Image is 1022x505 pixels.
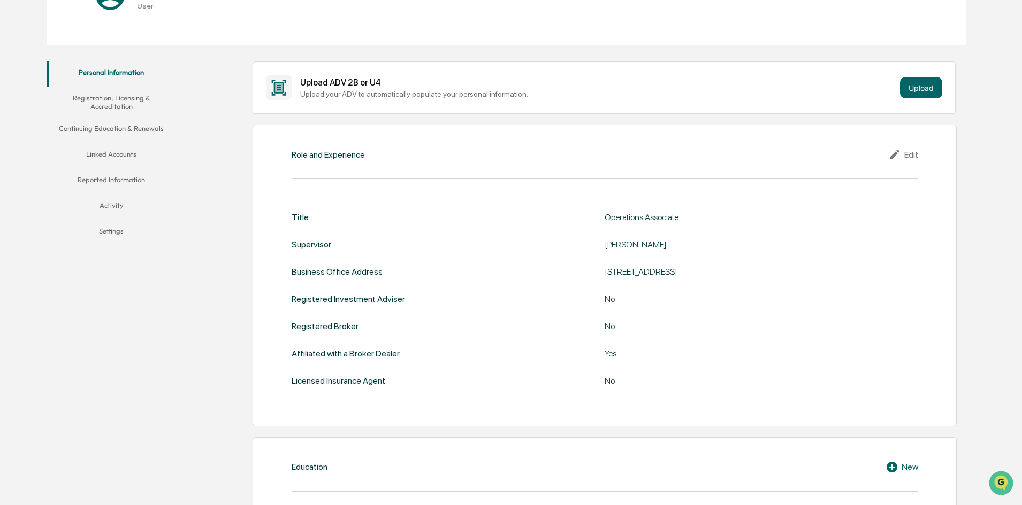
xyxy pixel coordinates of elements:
div: Title [292,212,309,222]
button: Personal Information [47,61,176,87]
div: Upload ADV 2B or U4 [300,77,896,88]
div: Licensed Insurance Agent [292,376,385,386]
div: No [605,294,872,304]
div: 🔎 [11,156,19,165]
span: Data Lookup [21,155,67,166]
div: 🗄️ [78,136,86,144]
a: 🔎Data Lookup [6,151,72,170]
button: Linked Accounts [47,143,176,169]
div: [PERSON_NAME] [605,239,872,250]
div: Registered Investment Adviser [292,294,405,304]
div: Yes [605,348,872,359]
div: No [605,376,872,386]
button: Activity [47,195,176,220]
button: Registration, Licensing & Accreditation [47,87,176,118]
div: Edit [888,148,918,161]
input: Clear [28,49,177,60]
div: Business Office Address [292,267,383,277]
iframe: Open customer support [988,470,1017,499]
div: No [605,321,872,331]
div: [STREET_ADDRESS] [605,267,872,277]
div: Affiliated with a Broker Dealer [292,348,400,359]
a: Powered byPylon [75,181,129,189]
div: Education [292,462,327,472]
button: Reported Information [47,169,176,195]
span: Attestations [88,135,133,145]
span: Pylon [106,181,129,189]
div: Role and Experience [292,150,365,160]
div: We're available if you need us! [36,92,135,101]
span: Preclearance [21,135,69,145]
div: New [886,461,918,473]
button: Start new chat [182,85,195,98]
button: Settings [47,220,176,246]
button: Continuing Education & Renewals [47,118,176,143]
a: 🗄️Attestations [73,130,137,150]
div: 🖐️ [11,136,19,144]
div: Operations Associate [605,212,872,222]
p: How can we help? [11,22,195,40]
img: 1746055101610-c473b297-6a78-478c-a979-82029cc54cd1 [11,82,30,101]
div: Upload your ADV to automatically populate your personal information. [300,90,896,98]
button: Upload [900,77,942,98]
div: Start new chat [36,82,176,92]
h3: User [137,2,238,10]
div: secondary tabs example [47,61,176,246]
div: Supervisor [292,239,331,250]
div: Registered Broker [292,321,359,331]
a: 🖐️Preclearance [6,130,73,150]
